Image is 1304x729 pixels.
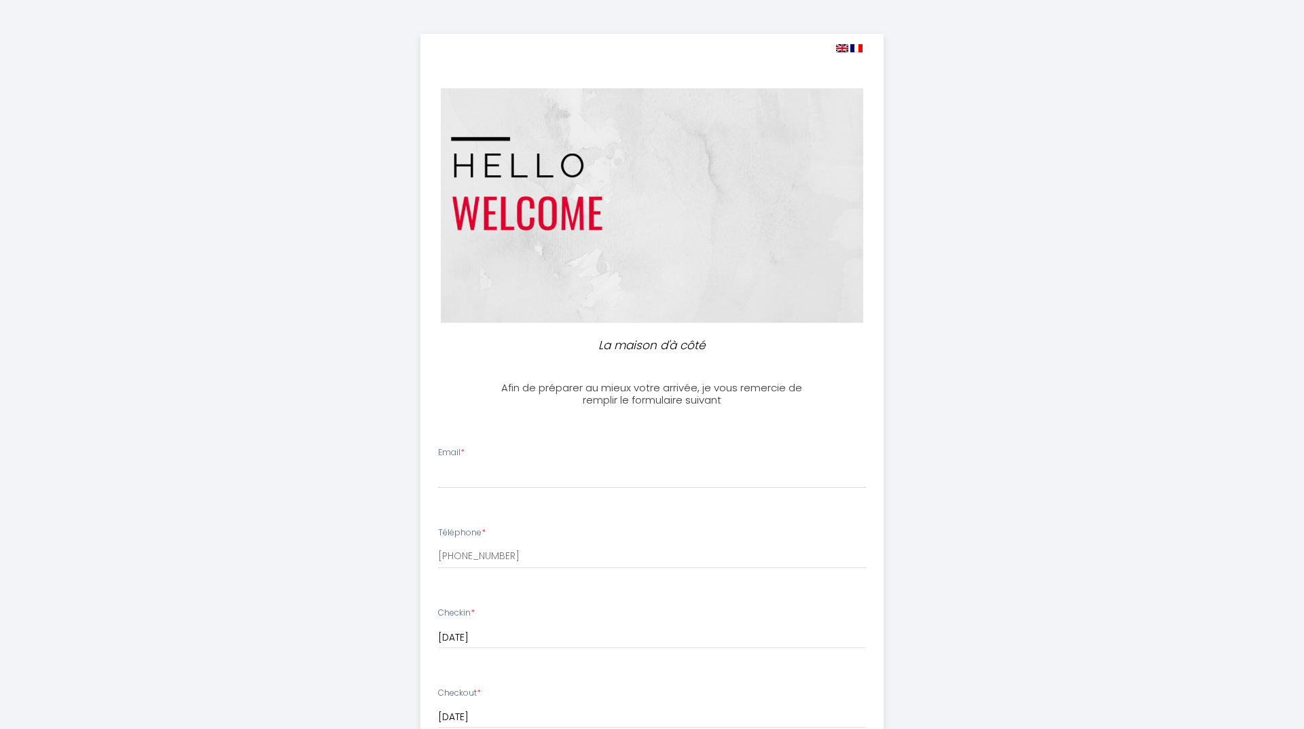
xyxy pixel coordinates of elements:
label: Checkin [438,607,475,620]
label: Email [438,446,465,459]
img: fr.png [850,44,863,52]
label: Téléphone [438,527,486,539]
h3: Afin de préparer au mieux votre arrivée, je vous remercie de remplir le formulaire suivant [501,382,803,406]
label: Checkout [438,687,481,700]
img: en.png [836,44,848,52]
p: La maison d'à côté [507,336,797,355]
